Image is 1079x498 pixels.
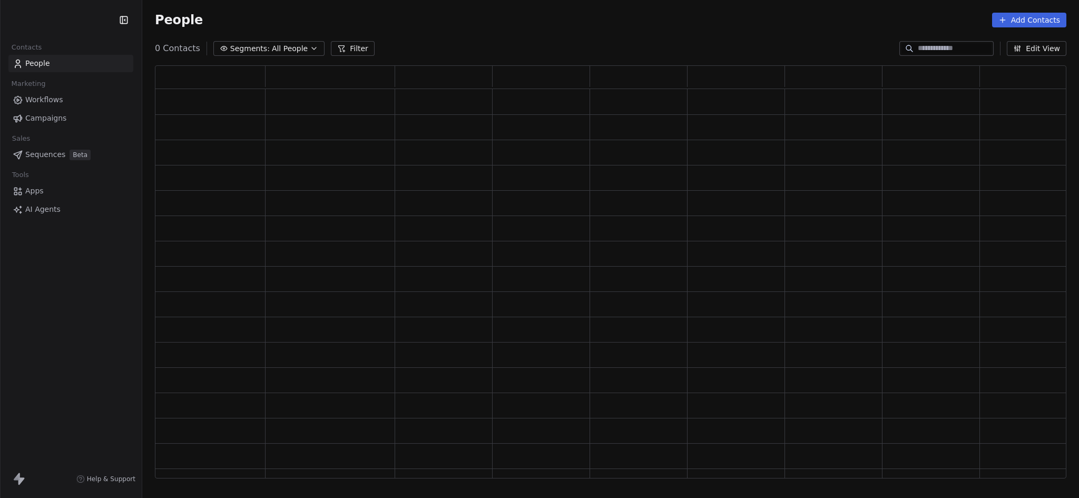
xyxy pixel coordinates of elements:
a: Workflows [8,91,133,109]
span: Workflows [25,94,63,105]
span: Sequences [25,149,65,160]
div: grid [155,89,1077,479]
span: People [155,12,203,28]
button: Edit View [1007,41,1066,56]
button: Filter [331,41,375,56]
span: Help & Support [87,475,135,483]
span: 0 Contacts [155,42,200,55]
span: AI Agents [25,204,61,215]
span: Campaigns [25,113,66,124]
button: Add Contacts [992,13,1066,27]
span: All People [272,43,308,54]
span: Marketing [7,76,50,92]
span: Sales [7,131,35,147]
span: Tools [7,167,33,183]
a: Campaigns [8,110,133,127]
a: Apps [8,182,133,200]
a: AI Agents [8,201,133,218]
span: Contacts [7,40,46,55]
span: Apps [25,185,44,197]
span: Segments: [230,43,270,54]
span: People [25,58,50,69]
a: People [8,55,133,72]
span: Beta [70,150,91,160]
a: Help & Support [76,475,135,483]
a: SequencesBeta [8,146,133,163]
